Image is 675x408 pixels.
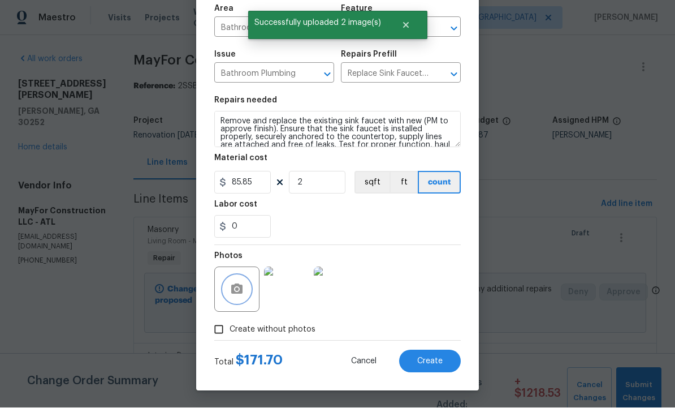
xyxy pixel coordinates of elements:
[214,201,257,209] h5: Labor cost
[333,350,395,373] button: Cancel
[351,358,377,366] span: Cancel
[399,350,461,373] button: Create
[214,97,277,105] h5: Repairs needed
[390,171,418,194] button: ft
[214,5,233,13] h5: Area
[214,51,236,59] h5: Issue
[236,354,283,367] span: $ 171.70
[341,5,373,13] h5: Feature
[417,358,443,366] span: Create
[446,67,462,83] button: Open
[446,21,462,37] button: Open
[214,111,461,148] textarea: Remove and replace the existing sink faucet with new (PM to approve finish). Ensure that the sink...
[248,11,387,35] span: Successfully uploaded 2 image(s)
[214,154,267,162] h5: Material cost
[214,355,283,368] div: Total
[387,14,425,37] button: Close
[319,67,335,83] button: Open
[354,171,390,194] button: sqft
[418,171,461,194] button: count
[214,252,243,260] h5: Photos
[230,324,315,336] span: Create without photos
[341,51,397,59] h5: Repairs Prefill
